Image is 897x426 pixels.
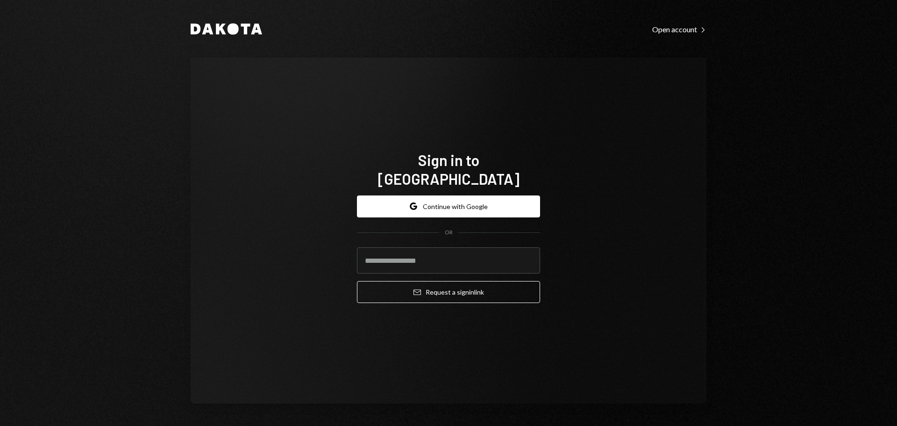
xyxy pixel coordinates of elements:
button: Request a signinlink [357,281,540,303]
h1: Sign in to [GEOGRAPHIC_DATA] [357,151,540,188]
a: Open account [652,24,706,34]
button: Continue with Google [357,195,540,217]
div: OR [445,229,453,237]
div: Open account [652,25,706,34]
